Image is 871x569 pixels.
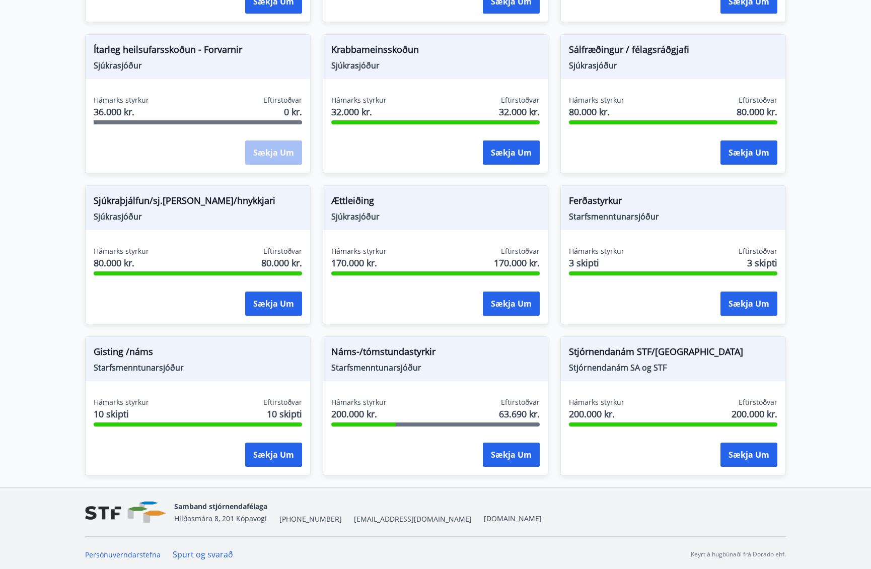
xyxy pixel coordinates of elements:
span: 63.690 kr. [499,407,540,420]
button: Sækja um [483,443,540,467]
span: Hámarks styrkur [331,397,387,407]
span: 80.000 kr. [569,105,624,118]
span: 80.000 kr. [737,105,777,118]
span: 36.000 kr. [94,105,149,118]
span: Stjórnendanám STF/[GEOGRAPHIC_DATA] [569,345,777,362]
button: Sækja um [483,140,540,165]
span: 10 skipti [267,407,302,420]
span: 3 skipti [747,256,777,269]
button: Sækja um [245,292,302,316]
span: Eftirstöðvar [263,397,302,407]
span: Stjórnendanám SA og STF [569,362,777,373]
span: [EMAIL_ADDRESS][DOMAIN_NAME] [354,514,472,524]
span: Ættleiðing [331,194,540,211]
a: Persónuverndarstefna [85,550,161,559]
span: Hámarks styrkur [569,397,624,407]
span: Eftirstöðvar [263,246,302,256]
span: 3 skipti [569,256,624,269]
button: Sækja um [245,443,302,467]
span: Sjúkrasjóður [331,60,540,71]
a: Spurt og svarað [173,549,233,560]
span: Starfsmenntunarsjóður [569,211,777,222]
span: Starfsmenntunarsjóður [331,362,540,373]
span: Starfsmenntunarsjóður [94,362,302,373]
span: Eftirstöðvar [501,397,540,407]
span: Hámarks styrkur [94,95,149,105]
span: 32.000 kr. [499,105,540,118]
span: Sjúkrasjóður [331,211,540,222]
span: Hámarks styrkur [94,397,149,407]
span: Hlíðasmára 8, 201 Kópavogi [174,514,267,523]
span: Eftirstöðvar [263,95,302,105]
span: 10 skipti [94,407,149,420]
span: Náms-/tómstundastyrkir [331,345,540,362]
span: 200.000 kr. [569,407,624,420]
span: 170.000 kr. [331,256,387,269]
button: Sækja um [720,140,777,165]
span: Eftirstöðvar [739,397,777,407]
span: Sjúkrasjóður [569,60,777,71]
span: Gisting /náms [94,345,302,362]
span: Eftirstöðvar [501,246,540,256]
span: 0 kr. [284,105,302,118]
span: Sjúkraþjálfun/sj.[PERSON_NAME]/hnykkjari [94,194,302,211]
p: Keyrt á hugbúnaði frá Dorado ehf. [691,550,786,559]
span: Sjúkrasjóður [94,60,302,71]
span: Hámarks styrkur [331,95,387,105]
span: Eftirstöðvar [501,95,540,105]
span: 200.000 kr. [732,407,777,420]
span: Sjúkrasjóður [94,211,302,222]
span: Hámarks styrkur [569,246,624,256]
button: Sækja um [483,292,540,316]
a: [DOMAIN_NAME] [484,514,542,523]
span: Hámarks styrkur [94,246,149,256]
span: 32.000 kr. [331,105,387,118]
span: Ítarleg heilsufarsskoðun - Forvarnir [94,43,302,60]
span: Samband stjórnendafélaga [174,502,267,511]
span: 170.000 kr. [494,256,540,269]
span: Eftirstöðvar [739,95,777,105]
span: [PHONE_NUMBER] [279,514,342,524]
span: Eftirstöðvar [739,246,777,256]
span: Krabbameinsskoðun [331,43,540,60]
span: Hámarks styrkur [569,95,624,105]
img: vjCaq2fThgY3EUYqSgpjEiBg6WP39ov69hlhuPVN.png [85,502,166,523]
button: Sækja um [720,443,777,467]
span: Hámarks styrkur [331,246,387,256]
span: 80.000 kr. [261,256,302,269]
span: Ferðastyrkur [569,194,777,211]
button: Sækja um [720,292,777,316]
span: 80.000 kr. [94,256,149,269]
span: Sálfræðingur / félagsráðgjafi [569,43,777,60]
span: 200.000 kr. [331,407,387,420]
